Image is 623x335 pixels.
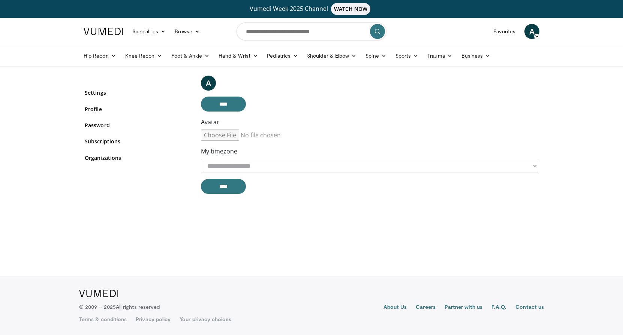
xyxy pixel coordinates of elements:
[237,22,386,40] input: Search topics, interventions
[214,48,262,63] a: Hand & Wrist
[489,24,520,39] a: Favorites
[515,303,544,312] a: Contact us
[79,303,160,311] p: © 2009 – 2025
[303,48,361,63] a: Shoulder & Elbow
[167,48,214,63] a: Foot & Ankle
[84,28,123,35] img: VuMedi Logo
[445,303,482,312] a: Partner with us
[128,24,170,39] a: Specialties
[136,316,171,323] a: Privacy policy
[416,303,436,312] a: Careers
[121,48,167,63] a: Knee Recon
[491,303,506,312] a: F.A.Q.
[79,48,121,63] a: Hip Recon
[170,24,205,39] a: Browse
[524,24,539,39] a: A
[79,290,118,297] img: VuMedi Logo
[201,76,216,91] a: A
[116,304,160,310] span: All rights reserved
[457,48,495,63] a: Business
[383,303,407,312] a: About Us
[180,316,231,323] a: Your privacy choices
[423,48,457,63] a: Trauma
[85,121,190,129] a: Password
[331,3,371,15] span: WATCH NOW
[361,48,391,63] a: Spine
[85,105,190,113] a: Profile
[201,147,237,156] label: My timezone
[85,89,190,97] a: Settings
[391,48,423,63] a: Sports
[85,154,190,162] a: Organizations
[85,3,538,15] a: Vumedi Week 2025 ChannelWATCH NOW
[262,48,303,63] a: Pediatrics
[85,137,190,145] a: Subscriptions
[201,118,219,127] label: Avatar
[79,316,127,323] a: Terms & conditions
